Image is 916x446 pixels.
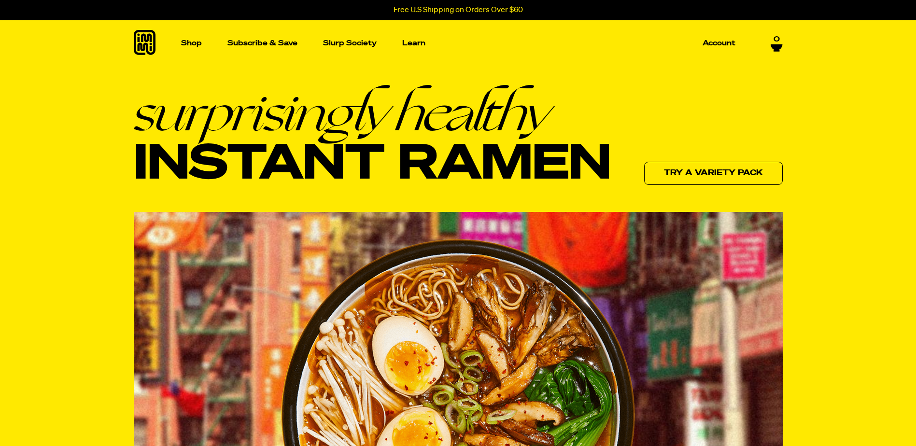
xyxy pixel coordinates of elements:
[177,20,739,66] nav: Main navigation
[703,40,735,47] p: Account
[644,162,783,185] a: Try a variety pack
[224,36,301,51] a: Subscribe & Save
[774,35,780,44] span: 0
[394,6,523,14] p: Free U.S Shipping on Orders Over $60
[227,40,297,47] p: Subscribe & Save
[319,36,380,51] a: Slurp Society
[134,85,611,139] em: surprisingly healthy
[323,40,377,47] p: Slurp Society
[402,40,425,47] p: Learn
[771,35,783,52] a: 0
[398,20,429,66] a: Learn
[134,85,611,192] h1: Instant Ramen
[177,20,206,66] a: Shop
[181,40,202,47] p: Shop
[699,36,739,51] a: Account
